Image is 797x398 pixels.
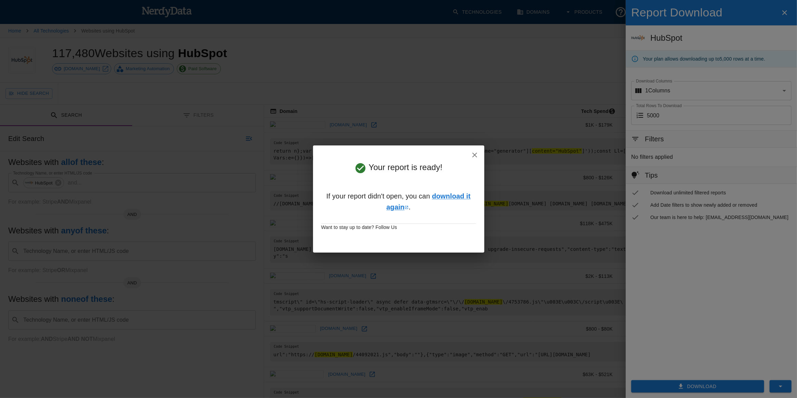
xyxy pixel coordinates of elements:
[386,192,471,211] a: download it again
[349,233,391,242] iframe: LinkedIn Embedded Content
[321,180,476,223] h6: If your report didn't open, you can .
[394,233,448,243] iframe: Twitter Follow Button
[321,162,476,174] h5: Your report is ready!
[321,224,476,231] p: Want to stay up to date? Follow Us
